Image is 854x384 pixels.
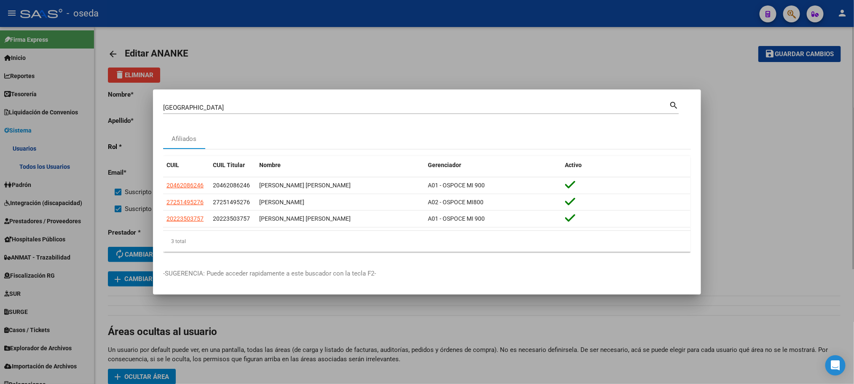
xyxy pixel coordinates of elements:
[209,156,256,174] datatable-header-cell: CUIL Titular
[259,197,421,207] div: [PERSON_NAME]
[167,199,204,206] span: 27251495276
[428,162,461,168] span: Gerenciador
[213,215,250,222] span: 20223503757
[163,231,691,252] div: 3 total
[669,100,679,110] mat-icon: search
[213,182,250,189] span: 20462086246
[167,215,204,222] span: 20223503757
[167,182,204,189] span: 20462086246
[428,199,483,206] span: A02 - OSPOCE MI800
[259,162,281,168] span: Nombre
[259,181,421,190] div: [PERSON_NAME] [PERSON_NAME]
[562,156,691,174] datatable-header-cell: Activo
[259,214,421,224] div: [PERSON_NAME] [PERSON_NAME]
[428,215,485,222] span: A01 - OSPOCE MI 900
[163,269,691,279] p: -SUGERENCIA: Puede acceder rapidamente a este buscador con la tecla F2-
[825,355,846,376] div: Open Intercom Messenger
[172,134,197,144] div: Afiliados
[213,162,245,168] span: CUIL Titular
[167,162,179,168] span: CUIL
[424,156,562,174] datatable-header-cell: Gerenciador
[428,182,485,189] span: A01 - OSPOCE MI 900
[213,199,250,206] span: 27251495276
[256,156,424,174] datatable-header-cell: Nombre
[163,156,209,174] datatable-header-cell: CUIL
[565,162,582,168] span: Activo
